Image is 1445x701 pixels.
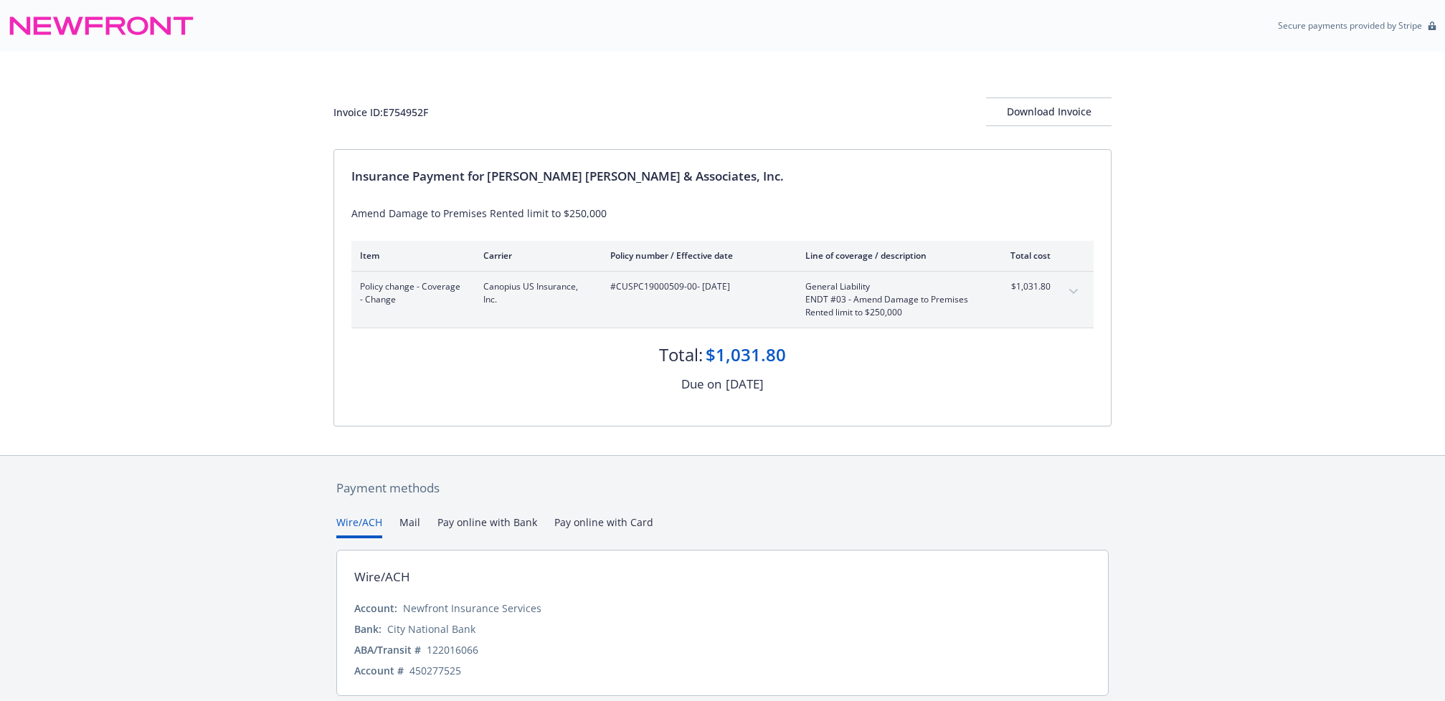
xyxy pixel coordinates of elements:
[681,375,721,394] div: Due on
[805,293,974,319] span: ENDT #03 - Amend Damage to Premises Rented limit to $250,000
[997,249,1051,262] div: Total cost
[483,249,587,262] div: Carrier
[706,343,786,367] div: $1,031.80
[336,515,382,538] button: Wire/ACH
[483,280,587,306] span: Canopius US Insurance, Inc.
[360,249,460,262] div: Item
[387,621,475,636] div: City National Bank
[554,515,653,538] button: Pay online with Card
[805,280,974,293] span: General Liability
[726,375,764,394] div: [DATE]
[354,663,404,678] div: Account #
[986,97,1112,126] button: Download Invoice
[659,343,703,367] div: Total:
[610,249,782,262] div: Policy number / Effective date
[403,601,541,616] div: Newfront Insurance Services
[997,280,1051,293] span: $1,031.80
[360,280,460,306] span: Policy change - Coverage - Change
[427,642,478,657] div: 122016066
[409,663,461,678] div: 450277525
[437,515,537,538] button: Pay online with Bank
[1278,19,1422,32] p: Secure payments provided by Stripe
[333,105,428,120] div: Invoice ID: E754952F
[1062,280,1085,303] button: expand content
[351,206,1094,221] div: Amend Damage to Premises Rented limit to $250,000
[354,568,410,586] div: Wire/ACH
[336,479,1109,497] div: Payment methods
[805,249,974,262] div: Line of coverage / description
[805,280,974,319] span: General LiabilityENDT #03 - Amend Damage to Premises Rented limit to $250,000
[610,280,782,293] span: #CUSPC19000509-00 - [DATE]
[399,515,420,538] button: Mail
[354,621,382,636] div: Bank:
[351,272,1094,328] div: Policy change - Coverage - ChangeCanopius US Insurance, Inc.#CUSPC19000509-00- [DATE]General Liab...
[354,601,397,616] div: Account:
[351,167,1094,186] div: Insurance Payment for [PERSON_NAME] [PERSON_NAME] & Associates, Inc.
[354,642,421,657] div: ABA/Transit #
